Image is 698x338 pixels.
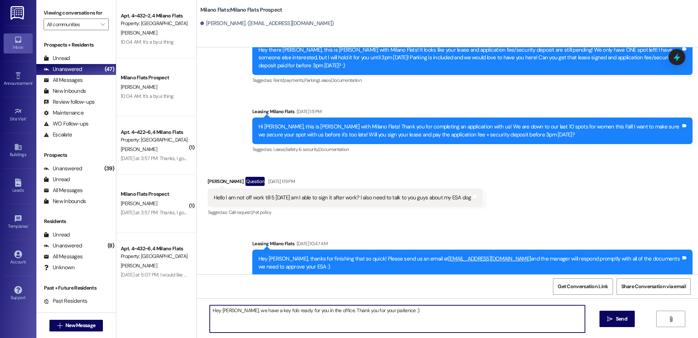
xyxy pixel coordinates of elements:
a: Buildings [4,141,33,160]
span: [PERSON_NAME] [121,262,157,269]
div: 10:04 AM: It's a byui thing [121,39,173,45]
div: (8) [106,240,116,251]
i:  [101,21,105,27]
div: [DATE] 1:11 PM [295,108,322,115]
a: [EMAIL_ADDRESS][DOMAIN_NAME] [448,255,531,262]
span: Parking , [304,77,319,83]
div: 10:04 AM: It's a byui thing [121,93,173,99]
div: Unread [44,55,70,62]
div: Question [245,177,265,186]
div: All Messages [44,187,83,194]
div: [PERSON_NAME] [208,177,483,188]
div: Escalate [44,131,72,139]
span: • [26,115,27,120]
div: [DATE] 1:19 PM [266,178,295,185]
div: [PERSON_NAME]. ([EMAIL_ADDRESS][DOMAIN_NAME]) [200,20,334,27]
span: Pet policy [252,209,272,215]
div: Unread [44,231,70,239]
a: Support [4,284,33,303]
div: New Inbounds [44,198,86,205]
div: Past + Future Residents [36,284,116,292]
span: [PERSON_NAME] [121,29,157,36]
div: Property: [GEOGRAPHIC_DATA] Flats [121,136,188,144]
div: All Messages [44,76,83,84]
i:  [57,323,63,329]
div: Hey there [PERSON_NAME], this is [PERSON_NAME] with Milano Flats! It looks like your lease and ap... [258,46,681,69]
span: Lease , [273,146,285,152]
a: Site Visit • [4,105,33,125]
span: Get Conversation Link [558,283,608,290]
a: Inbox [4,33,33,53]
div: Unknown [44,264,75,271]
span: [PERSON_NAME] [121,200,157,207]
button: Get Conversation Link [553,278,613,295]
span: Share Conversation via email [621,283,686,290]
span: Call request , [229,209,253,215]
div: All Messages [44,253,83,261]
div: Apt. 4~422~6, 4 Milano Flats [121,128,188,136]
a: Leads [4,176,33,196]
div: Maintenance [44,109,84,117]
button: New Message [49,320,103,331]
button: Share Conversation via email [617,278,691,295]
a: Templates • [4,212,33,232]
div: [DATE] at 3:57 PM: Thanks, I got the email receipt, but nothing has shown up yet [121,155,287,162]
div: Prospects [36,151,116,159]
span: • [32,80,33,85]
div: Property: [GEOGRAPHIC_DATA] Flats [121,20,188,27]
div: Leasing Milano Flats [252,108,693,118]
div: [DATE] at 5:07 PM: I would like to renew. [121,271,203,278]
button: Send [599,311,635,327]
div: Unanswered [44,165,82,172]
input: All communities [47,19,97,30]
textarea: Hey [PERSON_NAME], we have a key fob ready for you in the office. Thank you for your paitence :) [210,305,585,333]
span: Send [616,315,627,323]
span: Documentation [331,77,362,83]
div: Property: [GEOGRAPHIC_DATA] Flats [121,252,188,260]
i:  [668,316,674,322]
span: [PERSON_NAME] [121,146,157,152]
div: Tagged as: [252,75,693,86]
div: Tagged as: [208,207,483,218]
div: Unanswered [44,242,82,250]
span: [PERSON_NAME] [121,84,157,90]
div: Unanswered [44,65,82,73]
span: Safety & security , [285,146,318,152]
i:  [607,316,613,322]
div: Unread [44,176,70,183]
div: New Inbounds [44,87,86,95]
img: ResiDesk Logo [11,6,25,20]
label: Viewing conversations for [44,7,109,19]
div: Milano Flats Prospect [121,74,188,81]
div: Apt. 4~432~2, 4 Milano Flats [121,12,188,20]
span: • [28,223,29,228]
span: New Message [65,322,95,329]
div: Apt. 4~432~6, 4 Milano Flats [121,245,188,252]
div: Tagged as: [252,144,693,155]
div: Past Residents [44,297,88,305]
div: Prospects + Residents [36,41,116,49]
div: Leasing Milano Flats [252,240,693,250]
a: Account [4,248,33,268]
div: Residents [36,218,116,225]
div: (47) [103,64,116,75]
div: Hello I am not off work till 5 [DATE] am I able to sign it after work? I also need to talk to you... [214,194,471,202]
span: Lease , [319,77,331,83]
div: [DATE] 10:47 AM [295,240,328,247]
div: Hey [PERSON_NAME], thanks for finishing that so quick! Please send us an email at and the manager... [258,255,681,271]
div: Milano Flats Prospect [121,190,188,198]
span: Rent/payments , [273,77,304,83]
div: Hi [PERSON_NAME], this is [PERSON_NAME] with Milano Flats! Thank you for completing an applicatio... [258,123,681,139]
div: Review follow-ups [44,98,95,106]
div: WO Follow-ups [44,120,88,128]
span: Documentation [318,146,349,152]
div: [DATE] at 3:57 PM: Thanks, I got the email receipt, but nothing has shown up yet [121,209,287,216]
b: Milano Flats: Milano Flats Prospect [200,6,282,14]
div: (39) [103,163,116,174]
